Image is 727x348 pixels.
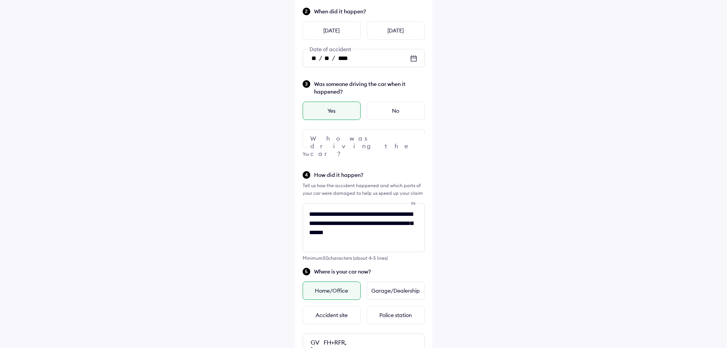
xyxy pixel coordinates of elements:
span: / [319,54,322,62]
div: Police station [367,306,425,324]
div: Garage/Dealership [367,282,425,300]
div: [DATE] [367,21,425,40]
span: When did it happen? [314,8,425,15]
span: Was someone driving the car when it happened? [314,80,425,95]
span: Where is your car now? [314,268,425,275]
div: Home/Office [303,282,361,300]
div: Yes [303,102,361,120]
div: [DATE] [303,21,361,40]
div: Minimum 50 characters (about 4-5 lines) [303,255,425,261]
div: No [367,102,425,120]
div: Accident site [303,306,361,324]
div: Tell us how the accident happened and which parts of your car were damaged to help us speed up yo... [303,182,425,197]
span: / [332,54,335,62]
div: You can file a claim even if someone else was driving [303,151,425,158]
span: How did it happen? [314,171,425,179]
span: Date of accident [308,46,353,53]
